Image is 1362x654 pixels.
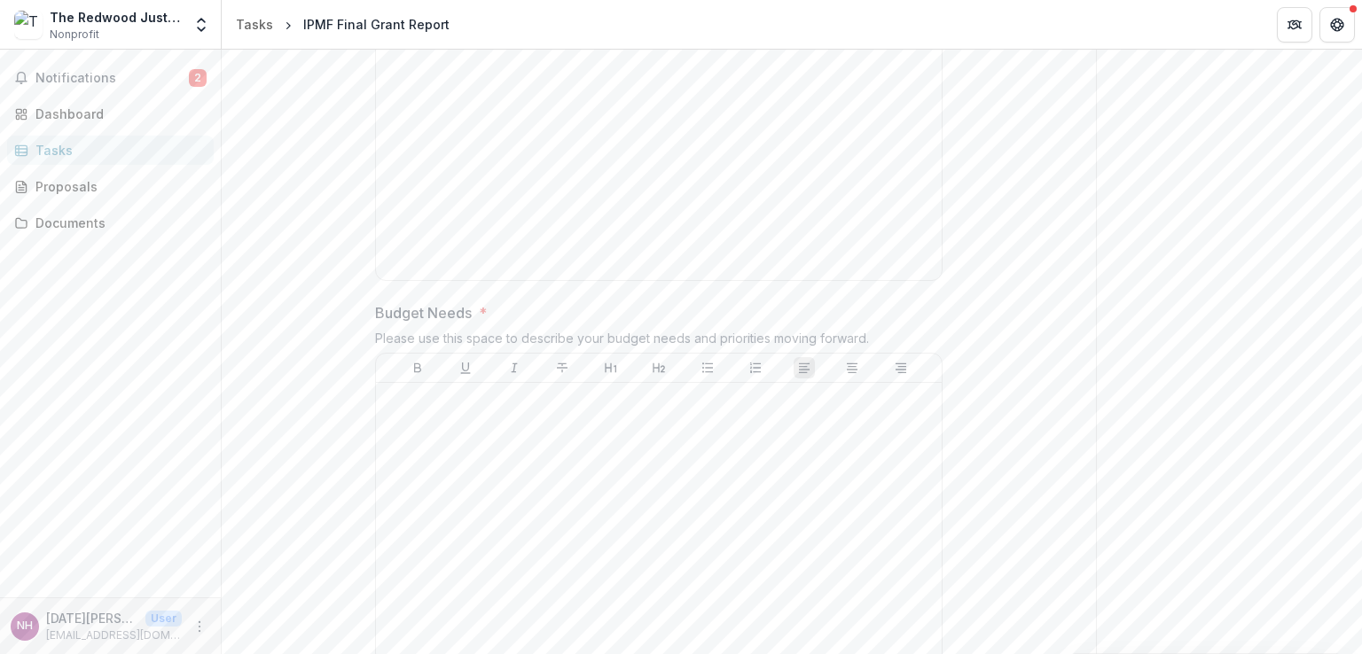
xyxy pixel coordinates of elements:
p: Budget Needs [375,302,472,323]
p: [EMAIL_ADDRESS][DOMAIN_NAME] [46,627,182,643]
div: Dashboard [35,105,200,123]
div: The Redwood Justice Fund [50,8,182,27]
button: Open entity switcher [189,7,214,43]
p: User [145,611,182,627]
p: [DATE][PERSON_NAME] [46,609,138,627]
button: Underline [455,357,476,378]
a: Tasks [7,136,214,165]
div: Tasks [35,141,200,160]
button: Align Center [841,357,863,378]
button: Ordered List [745,357,766,378]
a: Documents [7,208,214,237]
a: Dashboard [7,99,214,128]
button: Partners [1277,7,1312,43]
button: Heading 1 [600,357,622,378]
span: Nonprofit [50,27,99,43]
div: Tasks [236,15,273,34]
div: Noel Hanrahan [17,620,33,632]
img: The Redwood Justice Fund [14,11,43,39]
button: Notifications2 [7,64,214,92]
button: Get Help [1319,7,1355,43]
button: Bullet List [697,357,718,378]
button: Align Left [794,357,815,378]
button: Italicize [504,357,525,378]
a: Tasks [229,12,280,37]
div: Proposals [35,177,200,196]
div: IPMF Final Grant Report [303,15,450,34]
span: Notifications [35,71,189,86]
button: More [189,616,210,637]
div: Documents [35,214,200,232]
button: Align Right [890,357,912,378]
button: Heading 2 [648,357,669,378]
span: 2 [189,69,207,87]
nav: breadcrumb [229,12,457,37]
button: Bold [407,357,428,378]
a: Proposals [7,172,214,201]
div: Please use this space to describe your budget needs and priorities moving forward. [375,331,943,353]
button: Strike [552,357,573,378]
